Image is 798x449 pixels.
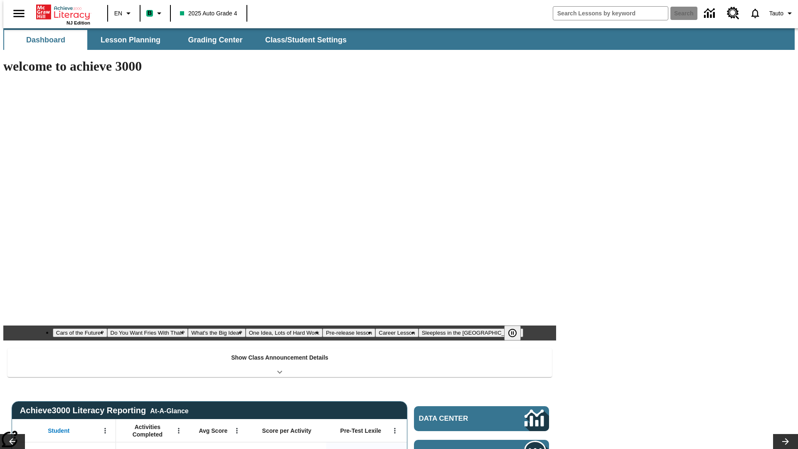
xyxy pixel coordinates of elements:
[36,4,90,20] a: Home
[773,434,798,449] button: Lesson carousel, Next
[66,20,90,25] span: NJ Edition
[107,328,188,337] button: Slide 2 Do You Want Fries With That?
[48,427,69,434] span: Student
[340,427,382,434] span: Pre-Test Lexile
[3,59,556,74] h1: welcome to achieve 3000
[143,6,167,21] button: Boost Class color is mint green. Change class color
[766,6,798,21] button: Profile/Settings
[188,35,242,45] span: Grading Center
[323,328,375,337] button: Slide 5 Pre-release lesson
[553,7,668,20] input: search field
[3,28,795,50] div: SubNavbar
[150,406,188,415] div: At-A-Glance
[744,2,766,24] a: Notifications
[4,30,87,50] button: Dashboard
[172,424,185,437] button: Open Menu
[769,9,783,18] span: Tauto
[262,427,312,434] span: Score per Activity
[114,9,122,18] span: EN
[20,406,189,415] span: Achieve3000 Literacy Reporting
[389,424,401,437] button: Open Menu
[111,6,137,21] button: Language: EN, Select a language
[3,30,354,50] div: SubNavbar
[375,328,418,337] button: Slide 6 Career Lesson
[101,35,160,45] span: Lesson Planning
[722,2,744,25] a: Resource Center, Will open in new tab
[414,406,549,431] a: Data Center
[231,353,328,362] p: Show Class Announcement Details
[246,328,323,337] button: Slide 4 One Idea, Lots of Hard Work
[265,35,347,45] span: Class/Student Settings
[89,30,172,50] button: Lesson Planning
[419,414,497,423] span: Data Center
[174,30,257,50] button: Grading Center
[26,35,65,45] span: Dashboard
[504,326,529,340] div: Pause
[180,9,237,18] span: 2025 Auto Grade 4
[36,3,90,25] div: Home
[148,8,152,18] span: B
[7,348,552,377] div: Show Class Announcement Details
[699,2,722,25] a: Data Center
[259,30,353,50] button: Class/Student Settings
[7,1,31,26] button: Open side menu
[53,328,107,337] button: Slide 1 Cars of the Future?
[231,424,243,437] button: Open Menu
[188,328,246,337] button: Slide 3 What's the Big Idea?
[199,427,227,434] span: Avg Score
[99,424,111,437] button: Open Menu
[120,423,175,438] span: Activities Completed
[504,326,521,340] button: Pause
[419,328,524,337] button: Slide 7 Sleepless in the Animal Kingdom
